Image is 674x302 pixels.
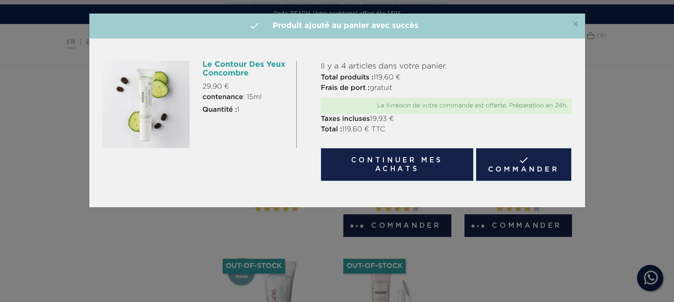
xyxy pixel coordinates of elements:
[321,148,473,181] button: Continuer mes achats
[572,19,579,30] button: Close
[572,19,579,30] span: ×
[321,72,572,83] p: 119,60 €
[321,61,572,72] p: Il y a 4 articles dans votre panier.
[321,74,373,81] strong: Total produits :
[203,61,290,78] h6: Le Contour Des Yeux Concombre
[321,114,572,124] p: 19,93 €
[102,61,190,148] img: Le Contour Des Yeux Concombre
[476,148,572,181] a: Commander
[321,83,572,93] p: gratuit
[203,92,262,103] span: : 15ml
[321,124,572,135] p: 119,60 € TTC
[203,105,290,115] p: 1
[321,126,342,133] strong: Total :
[321,85,369,92] strong: Frais de port :
[203,82,290,92] p: 29,90 €
[249,21,260,31] i: 
[325,102,567,110] div: La livraison de votre commande est offerte. Préparation en 24h.
[321,116,370,123] strong: Taxes incluses
[203,94,243,101] strong: contenance
[203,106,237,113] strong: Quantité :
[96,20,579,32] h4: Produit ajouté au panier avec succès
